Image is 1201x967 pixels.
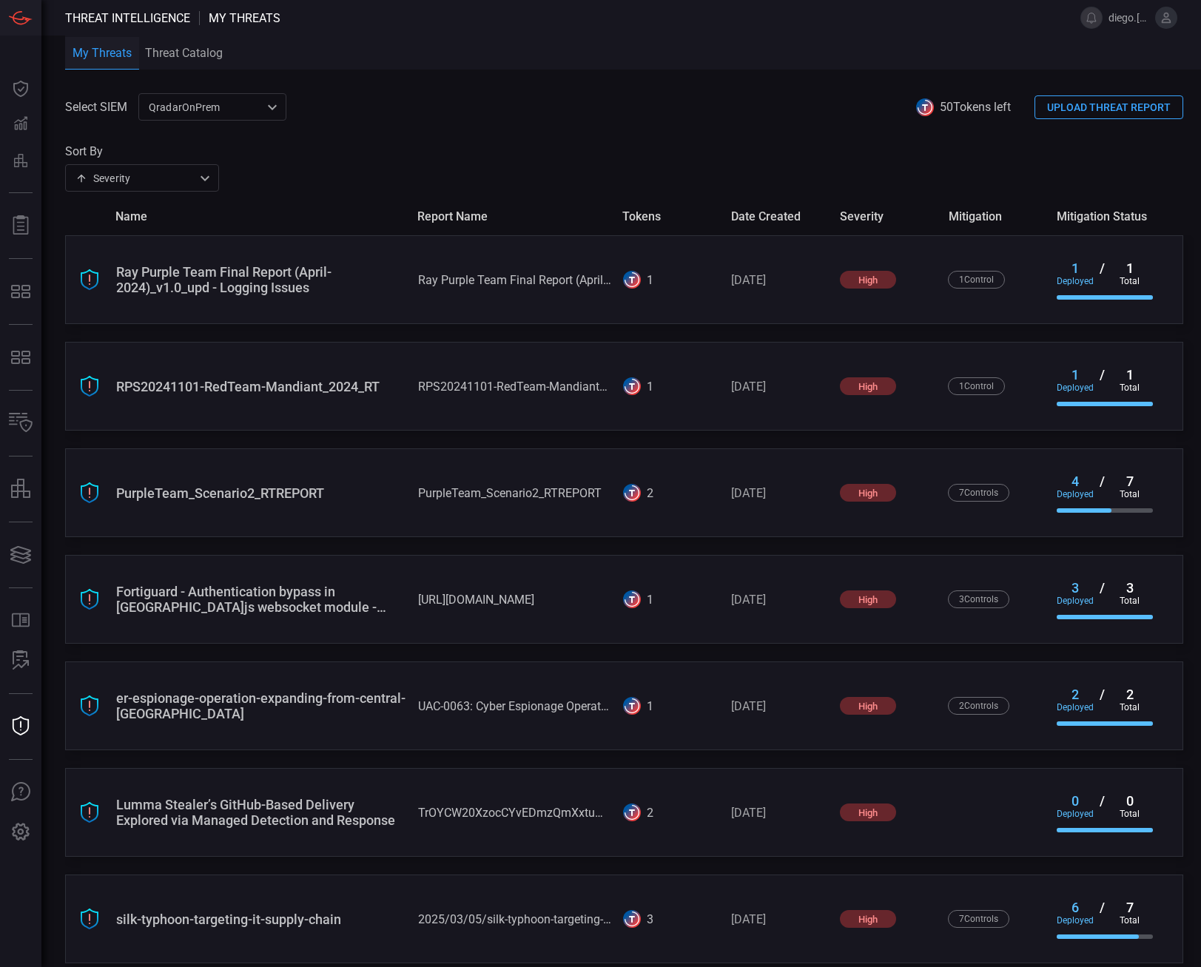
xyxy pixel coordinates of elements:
[418,806,611,820] div: TrOYCW20XzocCYvEDmzQmXxtuWa%2BD12rpo%3D&reserved=0
[116,690,406,721] div: er-espionage-operation-expanding-from-central-asia
[1057,596,1094,606] div: deployed
[731,806,828,820] div: [DATE]
[3,340,38,375] button: MITRE - Detection Posture
[417,209,610,223] span: report name
[840,697,896,715] div: high
[731,486,828,500] div: [DATE]
[65,11,190,25] span: Threat Intelligence
[3,274,38,309] button: MITRE - Exposures
[1111,260,1148,276] div: 1
[940,100,1011,114] span: 50 Tokens left
[1111,367,1148,383] div: 1
[3,471,38,507] button: assets
[1057,687,1094,702] div: 2
[1057,209,1154,223] span: mitigation status
[731,273,828,287] div: [DATE]
[948,377,1005,395] div: 1 Control
[1057,900,1094,915] div: 6
[840,271,896,289] div: high
[1094,474,1111,499] div: /
[731,209,828,223] span: date created
[731,593,828,607] div: [DATE]
[3,405,38,441] button: Inventory
[731,912,828,926] div: [DATE]
[1057,580,1094,596] div: 3
[731,699,828,713] div: [DATE]
[65,100,127,114] label: Select SIEM
[418,593,611,607] div: https://www.fortiguard.com/psirt/FG-IR-24-535
[647,273,653,287] div: 1
[418,699,611,713] div: UAC-0063: Cyber Espionage Operation Expanding from Central Asia
[948,271,1005,289] div: 1 Control
[731,380,828,394] div: [DATE]
[840,910,896,928] div: high
[116,797,406,828] div: Lumma Stealer’s GitHub-Based Delivery Explored via Managed Detection and Response
[1057,702,1094,712] div: deployed
[840,803,896,821] div: high
[3,815,38,850] button: Preferences
[115,209,406,223] span: name
[840,377,896,395] div: high
[3,208,38,243] button: Reports
[647,486,653,500] div: 2
[1111,900,1148,915] div: 7
[647,699,653,713] div: 1
[3,709,38,744] button: Threat Intelligence
[116,584,406,615] div: Fortiguard - Authentication bypass in Node.js websocket module - (CWE-288)
[840,590,896,608] div: high
[3,775,38,810] button: Ask Us A Question
[116,912,406,927] div: silk-typhoon-targeting-it-supply-chain
[1094,687,1111,712] div: /
[418,912,611,926] div: 2025/03/05/silk-typhoon-targeting-it-supply-chain/
[116,379,406,394] div: RPS20241101-RedTeam-Mandiant_2024_RT
[840,209,937,223] span: severity
[75,171,195,186] div: Severity
[149,100,263,115] p: QradarOnPrem
[1111,580,1148,596] div: 3
[647,380,653,394] div: 1
[139,36,229,70] button: Threat Catalog
[116,264,406,295] div: Ray Purple Team Final Report (April-2024)_v1.0_upd - Logging Issues
[3,142,38,178] button: Preventions
[1057,383,1094,393] div: deployed
[3,107,38,142] button: Detections
[647,912,653,926] div: 3
[1057,276,1094,286] div: deployed
[647,806,653,820] div: 2
[1057,915,1094,926] div: deployed
[1094,367,1111,393] div: /
[1057,489,1094,499] div: deployed
[1111,809,1148,819] div: total
[1057,809,1094,819] div: deployed
[840,484,896,502] div: high
[418,380,611,394] div: RPS20241101-RedTeam-Mandiant_2024_RT
[3,603,38,639] button: Rule Catalog
[949,209,1046,223] span: mitigation
[3,71,38,107] button: Dashboard
[1111,793,1148,809] div: 0
[116,485,406,501] div: PurpleTeam_Scenario2_RTREPORT
[418,273,611,287] div: Ray Purple Team Final Report (April-2024)_v1.0_upd -
[1111,474,1148,489] div: 7
[418,486,611,500] div: PurpleTeam_Scenario2_RTREPORT
[1109,12,1149,24] span: diego.[PERSON_NAME].amandi
[948,697,1009,715] div: 2 Control s
[1094,260,1111,286] div: /
[1111,596,1148,606] div: total
[1111,702,1148,712] div: total
[65,144,219,158] label: Sort By
[1057,793,1094,809] div: 0
[1057,260,1094,276] div: 1
[3,537,38,573] button: Cards
[1094,580,1111,606] div: /
[647,593,653,607] div: 1
[209,11,280,25] span: My Threats
[948,484,1009,502] div: 7 Control s
[65,37,139,71] button: My Threats
[1111,489,1148,499] div: total
[1094,793,1111,819] div: /
[1035,95,1183,119] button: UPLOAD THREAT REPORT
[1057,474,1094,489] div: 4
[1094,900,1111,926] div: /
[1111,383,1148,393] div: total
